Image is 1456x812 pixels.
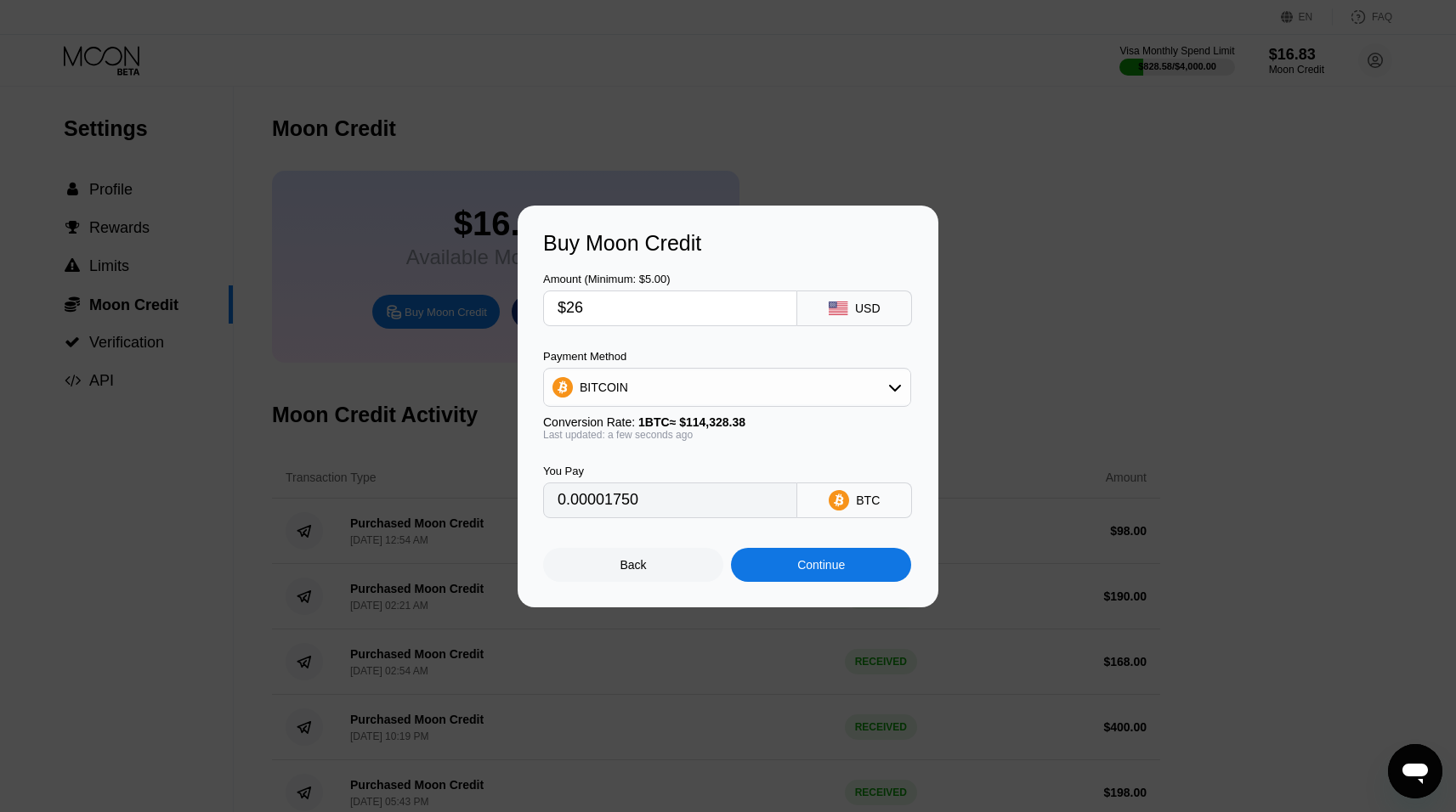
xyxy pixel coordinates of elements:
div: Amount (Minimum: $5.00) [543,273,797,285]
div: BITCOIN [544,370,910,404]
div: BITCOIN [580,381,628,394]
input: $0.00 [558,291,783,325]
div: Buy Moon Credit [543,231,913,256]
div: BTC [856,493,880,507]
div: Back [543,548,723,582]
div: Conversion Rate: [543,415,911,429]
div: Last updated: a few seconds ago [543,429,911,441]
div: USD [855,302,881,315]
div: Continue [731,548,911,582]
iframe: Button to launch messaging window [1388,744,1442,798]
div: You Pay [543,465,797,477]
div: Back [620,558,647,572]
div: Continue [797,558,845,572]
span: 1 BTC ≈ $114,328.38 [638,415,745,429]
div: Payment Method [543,350,911,363]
